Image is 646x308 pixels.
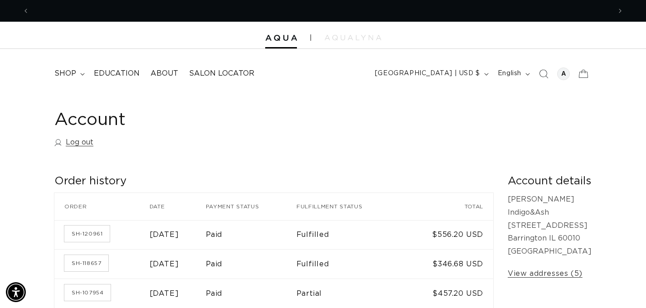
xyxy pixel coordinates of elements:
[296,249,405,279] td: Fulfilled
[151,69,178,78] span: About
[16,2,36,19] button: Previous announcement
[189,69,254,78] span: Salon Locator
[49,63,88,84] summary: shop
[296,193,405,220] th: Fulfillment status
[296,220,405,250] td: Fulfilled
[206,249,296,279] td: Paid
[498,69,521,78] span: English
[64,255,108,271] a: Order number SH-118657
[508,174,592,188] h2: Account details
[508,193,592,258] p: [PERSON_NAME] Indigo&Ash [STREET_ADDRESS] Barrington IL 60010 [GEOGRAPHIC_DATA]
[369,65,492,82] button: [GEOGRAPHIC_DATA] | USD $
[94,69,140,78] span: Education
[405,193,493,220] th: Total
[325,35,381,40] img: aqualyna.com
[6,282,26,302] div: Accessibility Menu
[206,279,296,308] td: Paid
[492,65,534,82] button: English
[405,249,493,279] td: $346.68 USD
[296,279,405,308] td: Partial
[64,226,110,242] a: Order number SH-120961
[150,193,206,220] th: Date
[184,63,260,84] a: Salon Locator
[206,193,296,220] th: Payment status
[145,63,184,84] a: About
[150,290,179,297] time: [DATE]
[150,260,179,268] time: [DATE]
[534,64,554,84] summary: Search
[508,267,583,280] a: View addresses (5)
[405,220,493,250] td: $556.20 USD
[405,279,493,308] td: $457.20 USD
[206,220,296,250] td: Paid
[88,63,145,84] a: Education
[54,193,150,220] th: Order
[64,284,111,301] a: Order number SH-107954
[54,174,493,188] h2: Order history
[610,2,630,19] button: Next announcement
[375,69,480,78] span: [GEOGRAPHIC_DATA] | USD $
[265,35,297,41] img: Aqua Hair Extensions
[54,69,76,78] span: shop
[150,231,179,238] time: [DATE]
[54,109,592,131] h1: Account
[54,136,93,149] a: Log out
